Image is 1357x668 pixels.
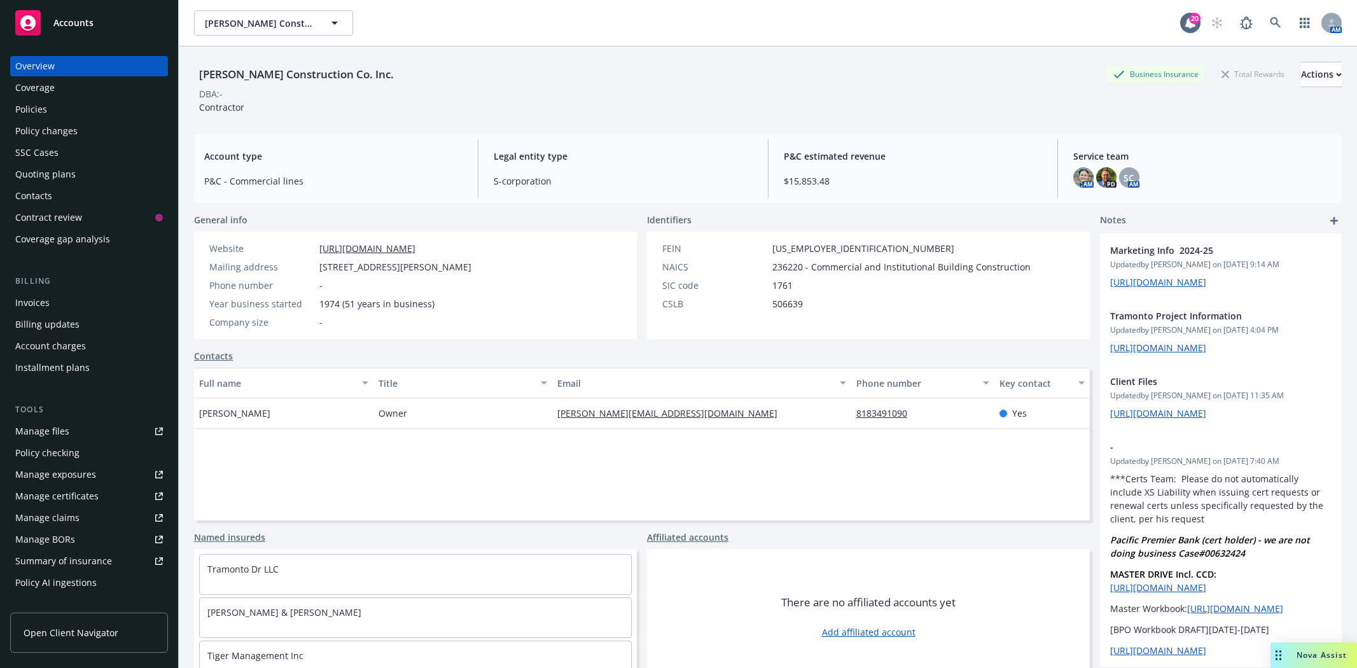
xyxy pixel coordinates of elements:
[1110,581,1206,594] a: [URL][DOMAIN_NAME]
[319,297,435,310] span: 1974 (51 years in business)
[822,625,915,639] a: Add affiliated account
[53,18,94,28] span: Accounts
[15,143,59,163] div: SSC Cases
[784,174,1042,188] span: $15,853.48
[10,293,168,313] a: Invoices
[10,358,168,378] a: Installment plans
[647,531,728,544] a: Affiliated accounts
[1124,171,1134,184] span: SC
[194,213,247,226] span: General info
[494,174,752,188] span: S-corporation
[662,279,767,292] div: SIC code
[1110,342,1206,354] a: [URL][DOMAIN_NAME]
[1326,213,1342,228] a: add
[1110,534,1312,559] em: Pacific Premier Bank (cert holder) - we are not doing business Case#00632424
[15,186,52,206] div: Contacts
[1270,643,1357,668] button: Nova Assist
[1073,167,1094,188] img: photo
[15,293,50,313] div: Invoices
[1301,62,1342,87] button: Actions
[10,99,168,120] a: Policies
[209,260,314,274] div: Mailing address
[10,486,168,506] a: Manage certificates
[10,164,168,184] a: Quoting plans
[15,207,82,228] div: Contract review
[15,164,76,184] div: Quoting plans
[319,260,471,274] span: [STREET_ADDRESS][PERSON_NAME]
[207,563,279,575] a: Tramonto Dr LLC
[772,279,793,292] span: 1761
[373,368,553,398] button: Title
[15,56,55,76] div: Overview
[199,87,223,101] div: DBA: -
[1100,233,1342,299] div: Marketing Info 2024-25Updatedby [PERSON_NAME] on [DATE] 9:14 AM[URL][DOMAIN_NAME]
[1215,66,1291,82] div: Total Rewards
[209,279,314,292] div: Phone number
[207,606,361,618] a: [PERSON_NAME] & [PERSON_NAME]
[856,407,917,419] a: 8183491090
[10,275,168,288] div: Billing
[1297,650,1347,660] span: Nova Assist
[1110,276,1206,288] a: [URL][DOMAIN_NAME]
[10,508,168,528] a: Manage claims
[10,443,168,463] a: Policy checking
[10,78,168,98] a: Coverage
[194,531,265,544] a: Named insureds
[1110,324,1332,336] span: Updated by [PERSON_NAME] on [DATE] 4:04 PM
[999,377,1071,390] div: Key contact
[1100,299,1342,365] div: Tramonto Project InformationUpdatedby [PERSON_NAME] on [DATE] 4:04 PM[URL][DOMAIN_NAME]
[204,174,463,188] span: P&C - Commercial lines
[10,464,168,485] a: Manage exposures
[552,368,851,398] button: Email
[1110,407,1206,419] a: [URL][DOMAIN_NAME]
[1110,644,1206,657] a: [URL][DOMAIN_NAME]
[851,368,994,398] button: Phone number
[1270,643,1286,668] div: Drag to move
[15,229,110,249] div: Coverage gap analysis
[15,78,55,98] div: Coverage
[662,260,767,274] div: NAICS
[319,279,323,292] span: -
[1110,568,1216,580] strong: MASTER DRIVE Incl. CCD:
[662,297,767,310] div: CSLB
[1110,390,1332,401] span: Updated by [PERSON_NAME] on [DATE] 11:35 AM
[10,5,168,41] a: Accounts
[1110,456,1332,467] span: Updated by [PERSON_NAME] on [DATE] 7:40 AM
[994,368,1090,398] button: Key contact
[15,121,78,141] div: Policy changes
[1110,623,1332,636] p: [BPO Workbook DRAFT][DATE]-[DATE]
[1110,309,1298,323] span: Tramonto Project Information
[15,573,97,593] div: Policy AI ingestions
[1100,365,1342,430] div: Client FilesUpdatedby [PERSON_NAME] on [DATE] 11:35 AM[URL][DOMAIN_NAME]
[10,229,168,249] a: Coverage gap analysis
[1234,10,1259,36] a: Report a Bug
[662,242,767,255] div: FEIN
[1110,244,1298,257] span: Marketing Info 2024-25
[194,368,373,398] button: Full name
[15,314,80,335] div: Billing updates
[319,316,323,329] span: -
[1187,602,1283,615] a: [URL][DOMAIN_NAME]
[1100,213,1126,228] span: Notes
[1189,13,1200,24] div: 20
[207,650,303,662] a: Tiger Management Inc
[199,407,270,420] span: [PERSON_NAME]
[772,260,1031,274] span: 236220 - Commercial and Institutional Building Construction
[10,207,168,228] a: Contract review
[24,626,118,639] span: Open Client Navigator
[15,99,47,120] div: Policies
[1110,259,1332,270] span: Updated by [PERSON_NAME] on [DATE] 9:14 AM
[10,573,168,593] a: Policy AI ingestions
[1012,407,1027,420] span: Yes
[10,551,168,571] a: Summary of insurance
[1073,150,1332,163] span: Service team
[647,213,692,226] span: Identifiers
[379,407,407,420] span: Owner
[15,551,112,571] div: Summary of insurance
[15,421,69,442] div: Manage files
[781,595,956,610] span: There are no affiliated accounts yet
[1110,440,1298,454] span: -
[209,316,314,329] div: Company size
[199,101,244,113] span: Contractor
